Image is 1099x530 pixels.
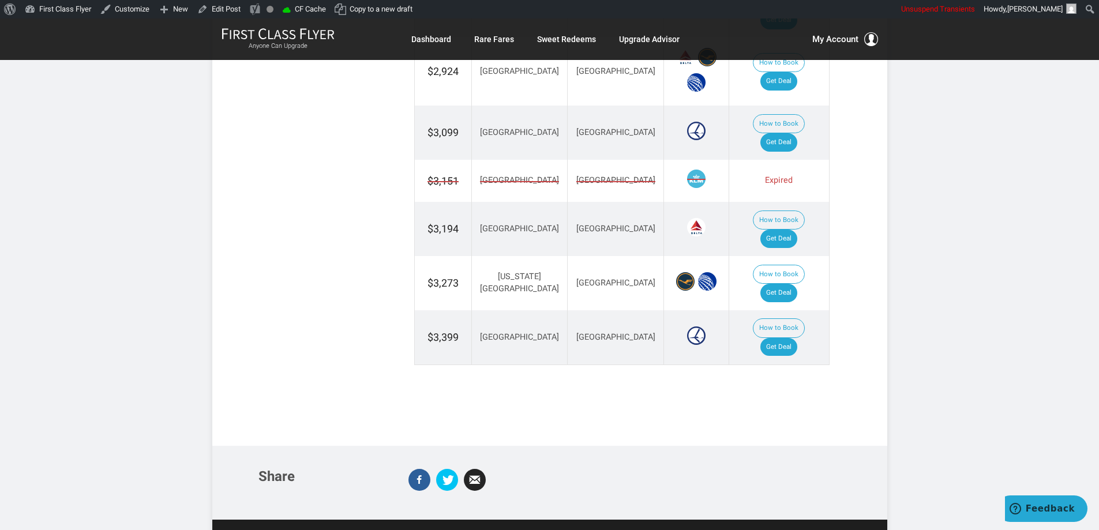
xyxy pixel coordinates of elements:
a: Get Deal [760,230,797,248]
span: $3,399 [427,331,459,343]
button: How to Book [753,318,805,338]
button: How to Book [753,265,805,284]
span: [GEOGRAPHIC_DATA] [480,224,559,234]
span: KLM [687,170,706,188]
span: $3,194 [427,223,459,235]
span: [GEOGRAPHIC_DATA] [576,224,655,234]
span: [US_STATE][GEOGRAPHIC_DATA] [480,272,559,294]
span: [GEOGRAPHIC_DATA] [480,332,559,342]
a: Sweet Redeems [537,29,596,50]
a: First Class FlyerAnyone Can Upgrade [222,28,335,51]
span: Unsuspend Transients [901,5,975,13]
span: $3,099 [427,126,459,138]
a: Rare Fares [474,29,514,50]
span: United [687,73,706,92]
span: $3,273 [427,277,459,289]
span: [GEOGRAPHIC_DATA] [576,66,655,76]
a: Get Deal [760,133,797,152]
button: How to Book [753,211,805,230]
button: My Account [812,32,878,46]
a: Upgrade Advisor [619,29,680,50]
span: [GEOGRAPHIC_DATA] [576,127,655,137]
span: [GEOGRAPHIC_DATA] [576,278,655,288]
span: Lufthansa [676,272,695,291]
span: [GEOGRAPHIC_DATA] [480,127,559,137]
button: How to Book [753,53,805,73]
span: [GEOGRAPHIC_DATA] [480,175,559,187]
span: [GEOGRAPHIC_DATA] [480,66,559,76]
span: $2,924 [427,65,459,77]
span: [PERSON_NAME] [1007,5,1063,13]
span: Lot Polish [687,122,706,140]
a: Dashboard [411,29,451,50]
span: Expired [765,175,793,185]
img: First Class Flyer [222,28,335,40]
a: Get Deal [760,338,797,356]
span: [GEOGRAPHIC_DATA] [576,332,655,342]
h3: Share [258,469,391,484]
span: $3,151 [427,174,459,189]
a: Get Deal [760,284,797,302]
span: Lot Polish [687,326,706,345]
span: United [698,272,717,291]
small: Anyone Can Upgrade [222,42,335,50]
a: Get Deal [760,72,797,91]
span: Delta Airlines [687,218,706,236]
span: My Account [812,32,858,46]
span: [GEOGRAPHIC_DATA] [576,175,655,187]
iframe: Opens a widget where you can find more information [1005,495,1087,524]
button: How to Book [753,114,805,134]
